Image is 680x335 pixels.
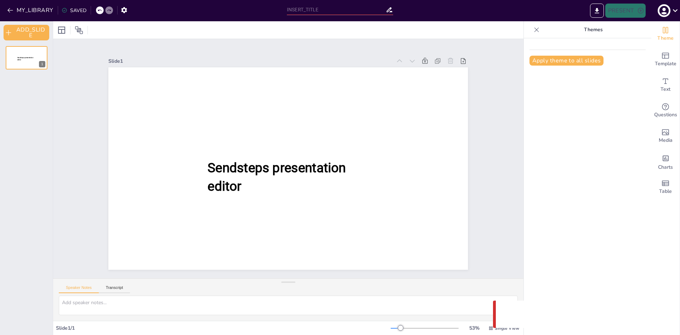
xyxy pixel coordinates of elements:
div: Get real-time input from your audience [651,98,680,123]
span: Position [75,26,83,34]
input: INSERT_TITLE [287,5,386,15]
button: MY_LIBRARY [5,5,56,16]
div: SAVED [62,7,86,14]
p: Themes [542,21,644,38]
div: Add ready made slides [651,47,680,72]
div: Add a table [651,174,680,200]
div: Change the overall theme [651,21,680,47]
div: Add text boxes [651,72,680,98]
div: Layout [56,24,67,36]
span: Sendsteps presentation editor [17,57,33,61]
span: Text [661,85,670,93]
div: 1 [39,61,45,67]
div: Slide 1 [108,58,391,65]
button: ADD_SLIDE [4,25,49,40]
span: Sendsteps presentation editor [208,160,346,194]
div: 53 % [466,325,483,331]
button: Apply theme to all slides [529,56,603,66]
div: Slide 1 / 1 [56,325,391,331]
span: Media [659,136,673,144]
p: Something went wrong with the request. (CORS) [516,310,652,319]
button: Transcript [99,285,130,293]
span: Questions [654,111,677,119]
div: Add images, graphics, shapes or video [651,123,680,149]
button: EXPORT_TO_POWERPOINT [590,4,604,18]
div: Add charts and graphs [651,149,680,174]
span: Theme [657,34,674,42]
button: PRESENT [605,4,646,18]
div: 1 [6,46,47,69]
button: Speaker Notes [59,285,99,293]
span: Table [659,188,672,195]
span: Template [655,60,676,68]
span: Charts [658,163,673,171]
